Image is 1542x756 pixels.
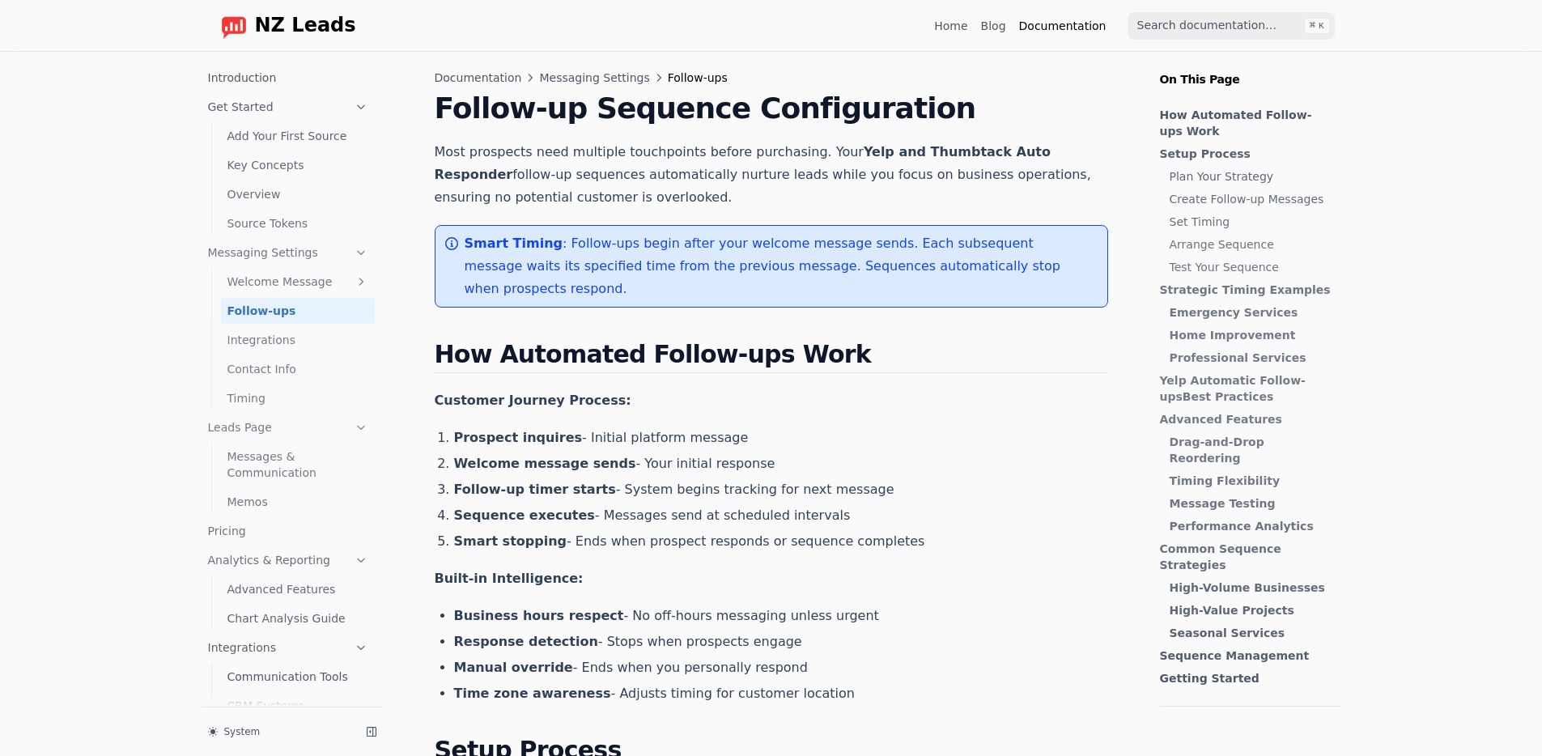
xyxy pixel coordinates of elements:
[221,123,375,149] a: Add Your First Source
[1170,495,1333,512] a: Message Testing
[221,269,375,295] a: Welcome Message
[221,489,375,515] a: Memos
[454,482,616,497] strong: Follow-up timer starts
[454,456,636,471] strong: Welcome message sends
[435,340,1108,373] h2: How Automated Follow-ups Work
[435,393,631,408] strong: Customer Journey Process:
[1170,434,1333,466] a: Drag-and-Drop Reordering
[454,430,583,445] strong: Prospect inquires
[1170,350,1333,366] a: Professional Services
[1128,12,1335,40] input: Search documentation…
[202,547,375,573] a: Analytics & Reporting
[454,660,573,675] strong: Manual override
[1170,327,1333,343] a: Home Improvement
[221,444,375,486] a: Messages & Communication
[221,605,375,631] a: Chart Analysis Guide
[202,518,375,544] a: Pricing
[435,144,1051,182] strong: Yelp and Thumbtack Auto Responder
[435,141,1108,209] p: Most prospects need multiple touchpoints before purchasing. Your follow-up sequences automaticall...
[1170,625,1333,641] a: Seasonal Services
[454,532,1108,551] li: - Ends when prospect responds or sequence completes
[221,181,375,207] a: Overview
[435,571,584,586] strong: Built-in Intelligence:
[435,70,522,86] a: Documentation
[465,232,1094,300] p: : Follow-ups begin after your welcome message sends. Each subsequent message waits its specified ...
[1170,604,1294,617] strong: High-Value Projects
[221,210,375,236] a: Source Tokens
[1170,214,1333,230] a: Set Timing
[1019,18,1107,34] a: Documentation
[454,608,624,623] strong: Business hours respect
[221,298,375,324] a: Follow-ups
[454,533,567,549] strong: Smart stopping
[454,686,611,701] strong: Time zone awareness
[1170,304,1333,321] a: Emergency Services
[454,506,1108,525] li: - Messages send at scheduled intervals
[1170,474,1281,487] strong: Timing Flexibility
[1170,520,1314,533] strong: Performance Analytics
[1160,374,1306,403] strong: Yelp Automatic Follow-ups
[454,634,598,649] strong: Response detection
[1170,497,1276,510] strong: Message Testing
[202,240,375,265] a: Messaging Settings
[981,18,1006,34] a: Blog
[1170,473,1333,489] a: Timing Flexibility
[221,356,375,382] a: Contact Info
[221,13,247,39] img: logo
[454,480,1108,499] li: - System begins tracking for next message
[221,664,375,690] a: Communication Tools
[208,13,356,39] a: Home page
[202,65,375,91] a: Introduction
[539,70,649,86] a: Messaging Settings
[1170,329,1296,342] strong: Home Improvement
[1170,306,1298,319] strong: Emergency Services
[1160,411,1333,427] a: Advanced Features
[1160,648,1333,664] a: Sequence Management
[1170,626,1285,639] strong: Seasonal Services
[668,70,728,86] span: Follow-ups
[454,606,1108,626] li: - No off-hours messaging unless urgent
[221,385,375,411] a: Timing
[1147,52,1354,87] p: On This Page
[1170,259,1333,275] a: Test Your Sequence
[454,428,1108,448] li: - Initial platform message
[1160,541,1333,573] a: Common Sequence Strategies
[1170,602,1333,618] a: High-Value Projects
[221,693,375,719] a: CRM Systems
[202,720,354,743] button: System
[454,684,1108,703] li: - Adjusts timing for customer location
[1170,435,1264,465] strong: Drag-and-Drop Reordering
[454,508,595,523] strong: Sequence executes
[360,720,383,743] button: Collapse sidebar
[454,454,1108,474] li: - Your initial response
[202,414,375,440] a: Leads Page
[1160,107,1333,139] a: How Automated Follow-ups Work
[1170,168,1333,185] a: Plan Your Strategy
[1170,581,1325,594] strong: High-Volume Businesses
[934,18,967,34] a: Home
[1160,372,1333,405] a: Yelp Automatic Follow-upsBest Practices
[1170,191,1333,207] a: Create Follow-up Messages
[221,576,375,602] a: Advanced Features
[202,635,375,660] a: Integrations
[1160,282,1333,298] a: Strategic Timing Examples
[1170,236,1333,253] a: Arrange Sequence
[454,632,1108,652] li: - Stops when prospects engage
[465,236,563,251] strong: Smart Timing
[221,152,375,178] a: Key Concepts
[255,15,356,37] span: NZ Leads
[435,92,1108,125] h1: Follow-up Sequence Configuration
[454,658,1108,677] li: - Ends when you personally respond
[1170,518,1333,534] a: Performance Analytics
[1160,146,1333,162] a: Setup Process
[221,327,375,353] a: Integrations
[1170,580,1333,596] a: High-Volume Businesses
[1160,670,1333,686] a: Getting Started
[202,94,375,120] a: Get Started
[1170,351,1306,364] strong: Professional Services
